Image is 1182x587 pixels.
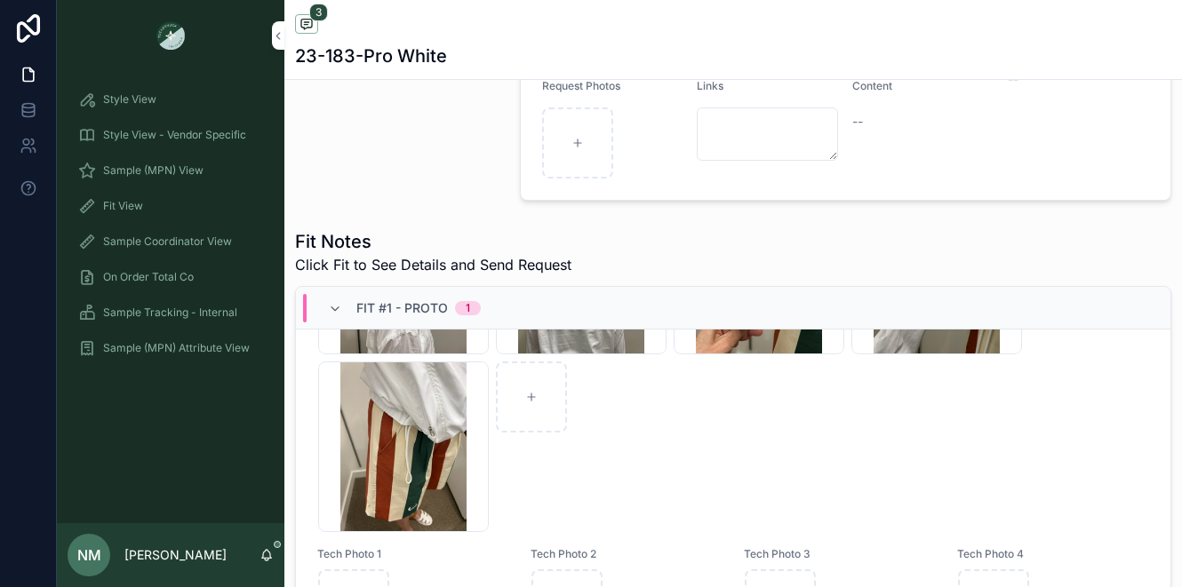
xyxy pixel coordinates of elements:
span: Sample (MPN) Attribute View [103,341,250,355]
span: Tech Photo 1 [317,547,509,561]
span: On Order Total Co [103,270,194,284]
span: Tech Photo 4 [957,547,1149,561]
div: scrollable content [57,71,284,387]
a: Sample (MPN) View [68,155,274,186]
span: Fit View [103,199,143,213]
img: App logo [156,21,185,50]
span: Click Fit to See Details and Send Request [295,254,571,275]
button: 3 [295,14,318,36]
a: Sample (MPN) Attribute View [68,332,274,364]
span: NM [77,544,101,566]
a: On Order Total Co [68,261,274,293]
span: Sample (MPN) View [103,163,204,178]
h1: Fit Notes [295,229,571,254]
div: 1 [466,301,470,315]
span: Tech Photo 3 [744,547,936,561]
p: [PERSON_NAME] [124,546,227,564]
span: Tech Photo 2 [531,547,723,561]
span: Sample Tracking - Internal [103,305,237,320]
span: Sample Coordinator View [103,234,232,249]
a: Sample Tracking - Internal [68,297,274,329]
a: Fit View [68,190,274,222]
span: Style View - Vendor Specific [103,128,246,142]
span: 3 [309,4,328,21]
a: Sample Coordinator View [68,226,274,258]
a: Style View [68,83,274,115]
span: Fit #1 - Proto [356,299,448,317]
span: Style View [103,92,156,107]
a: Style View - Vendor Specific [68,119,274,151]
h1: 23-183-Pro White [295,44,447,68]
span: -- [852,113,863,131]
